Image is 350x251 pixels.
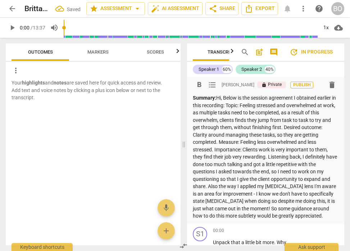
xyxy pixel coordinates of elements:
[290,48,333,56] span: In progress
[269,48,278,56] span: comment
[147,49,164,55] span: Scores
[50,23,59,32] span: volume_up
[222,82,254,88] span: [PERSON_NAME]
[31,25,45,31] span: / 13:37
[162,204,171,212] span: mic
[12,66,20,75] span: more_vert
[255,48,264,56] span: post_add
[315,4,323,13] span: help
[90,4,142,13] span: Assessment
[24,4,50,13] h2: BrittanyOShea_B131_CSP2
[208,49,236,55] span: Transcript
[284,45,338,59] button: Review is in progress
[245,4,275,13] span: Export
[241,66,262,73] div: Speaker 2
[199,66,219,73] div: Speaker 1
[254,46,265,58] button: Add summary
[8,4,17,13] span: arrow_back
[28,49,53,55] span: Outcomes
[87,49,109,55] span: Markers
[6,21,19,34] button: Play
[241,48,249,56] span: search
[151,4,160,13] span: auto_fix_high
[209,4,235,13] span: Share
[257,82,286,88] p: Private
[222,66,232,73] div: 60%
[22,80,45,86] b: highlights
[213,228,224,234] span: 00:00
[20,25,29,31] span: 0:00
[241,2,278,15] button: Export
[148,2,203,15] button: AI Assessment
[213,239,231,245] span: Unpack
[331,2,344,15] button: BO
[55,4,81,13] div: All changes saved
[12,243,73,251] div: Keyboard shortcuts
[245,239,256,245] span: little
[268,46,279,58] button: Show/Hide comments
[290,48,298,56] span: update
[209,4,217,13] span: share
[274,239,277,245] span: .
[151,4,199,13] span: AI Assessment
[328,81,336,89] span: delete
[162,227,171,235] span: add
[193,94,338,220] p: Hi, Below is the session agreement I obtained earlier in this recording: Topic: Feeling stressed ...
[241,239,245,245] span: a
[299,4,308,13] span: more_vert
[158,199,175,216] button: Add voice note
[205,2,238,15] button: Share
[231,239,241,245] span: that
[67,6,81,13] div: Saved
[277,239,286,245] span: Why
[313,2,326,15] a: Help
[263,239,274,245] span: more
[256,239,263,245] span: bit
[12,79,175,101] p: Your and are saved here for quick access and review. Add text and voice notes by clicking a plus ...
[239,46,251,58] button: Search
[262,82,267,87] span: lock
[48,21,61,34] button: Volume
[133,4,142,13] span: arrow_drop_down
[8,23,17,32] span: play_arrow
[179,242,188,250] span: compare_arrows
[193,95,216,101] strong: Summary:
[296,82,307,88] span: Publish
[334,23,343,32] span: cloud_download
[158,222,175,239] button: Add outcome
[285,243,338,251] div: Ask support
[319,22,333,33] div: 1x
[193,227,207,241] div: Change speaker
[195,81,204,89] span: format_bold
[208,81,217,89] span: format_list_bulleted
[265,66,274,73] div: 40%
[54,80,67,86] b: notes
[90,4,98,13] span: star
[290,82,313,88] button: Publish
[86,2,145,15] button: Assessment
